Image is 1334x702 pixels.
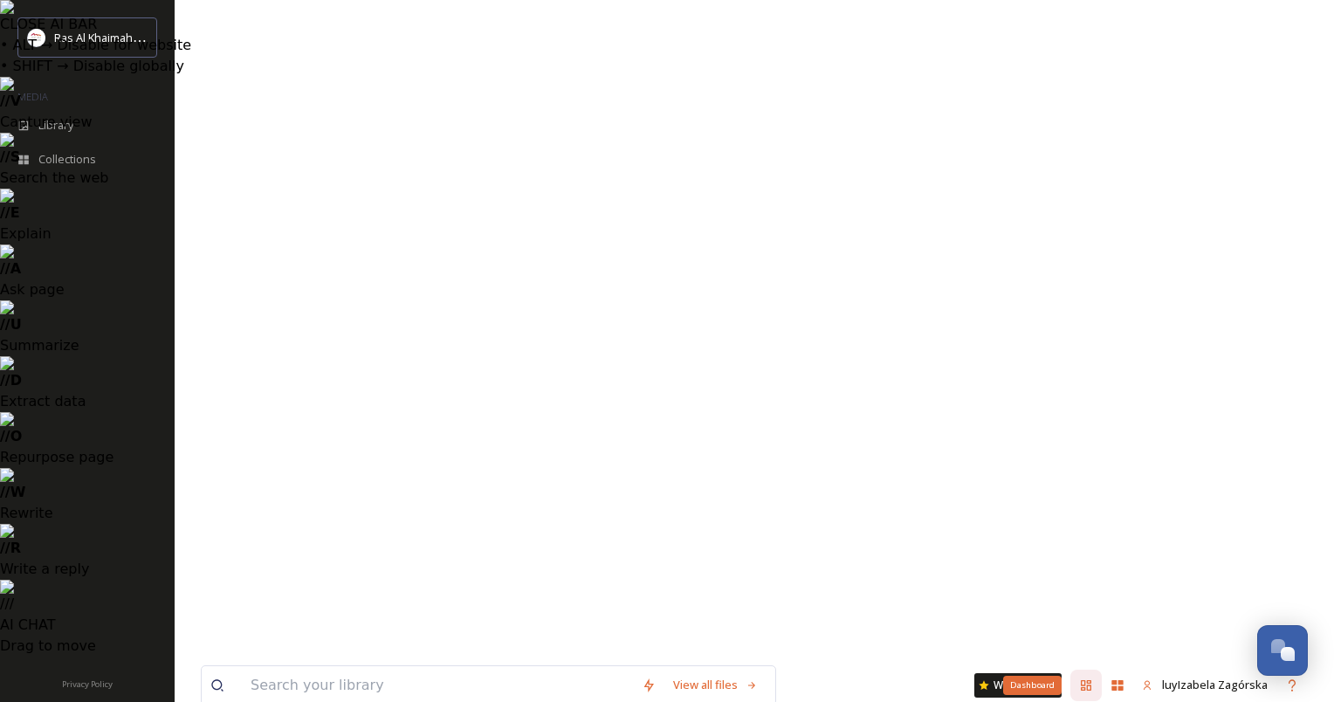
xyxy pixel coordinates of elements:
a: What's New [974,673,1062,698]
a: Dashboard [1070,670,1102,701]
div: Dashboard [1003,676,1062,695]
a: Privacy Policy [62,672,113,693]
a: View all files [664,668,767,702]
span: Privacy Policy [62,678,113,690]
a: luyIzabela Zagórska [1133,668,1276,702]
span: luyIzabela Zagórska [1162,677,1268,692]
